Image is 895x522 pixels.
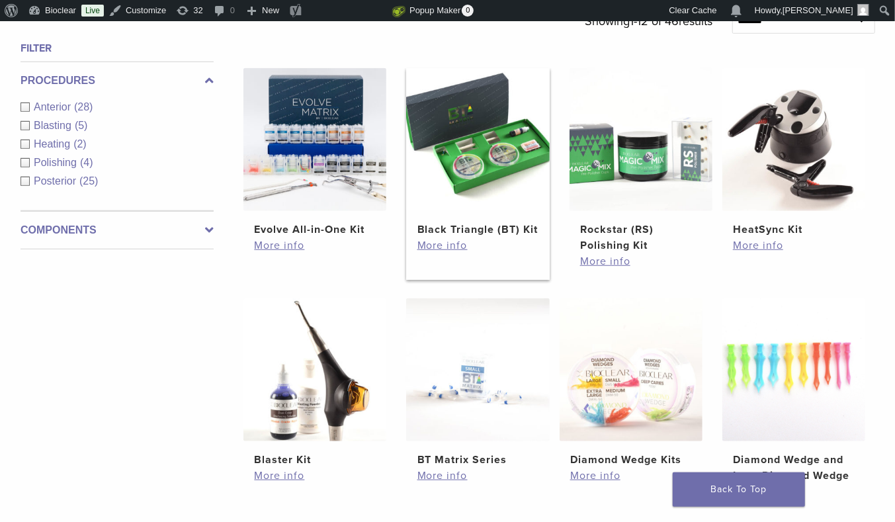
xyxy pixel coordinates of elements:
span: (25) [79,175,98,187]
span: 0 [462,5,474,17]
img: Views over 48 hours. Click for more Jetpack Stats. [318,3,392,19]
h2: Rockstar (RS) Polishing Kit [580,222,702,253]
a: HeatSync KitHeatSync Kit [722,68,865,238]
h2: Diamond Wedge Kits [570,452,692,468]
a: Live [81,5,104,17]
img: Diamond Wedge Kits [560,298,703,441]
a: Evolve All-in-One KitEvolve All-in-One Kit [243,68,386,238]
h2: Black Triangle (BT) Kit [417,222,539,238]
a: More info [254,468,376,484]
label: Procedures [21,73,214,89]
span: (28) [74,101,93,112]
img: BT Matrix Series [406,298,549,441]
a: More info [733,238,855,253]
a: More info [417,468,539,484]
h2: Evolve All-in-One Kit [254,222,376,238]
img: Rockstar (RS) Polishing Kit [570,68,712,211]
img: Evolve All-in-One Kit [243,68,386,211]
img: Black Triangle (BT) Kit [406,68,549,211]
a: Blaster KitBlaster Kit [243,298,386,468]
h4: Filter [21,40,214,56]
img: Diamond Wedge and Long Diamond Wedge [722,298,865,441]
span: (2) [73,138,87,150]
a: BT Matrix SeriesBT Matrix Series [406,298,549,468]
a: Black Triangle (BT) KitBlack Triangle (BT) Kit [406,68,549,238]
span: Anterior [34,101,74,112]
span: (5) [75,120,88,131]
span: Heating [34,138,73,150]
a: Back To Top [673,472,805,507]
h2: HeatSync Kit [733,222,855,238]
span: [PERSON_NAME] [783,5,853,15]
a: More info [254,238,376,253]
a: More info [417,238,539,253]
h2: BT Matrix Series [417,452,539,468]
a: Rockstar (RS) Polishing KitRockstar (RS) Polishing Kit [570,68,712,253]
label: Components [21,222,214,238]
span: Posterior [34,175,79,187]
span: 1-12 of 46 [630,14,679,28]
span: Polishing [34,157,80,168]
a: More info [580,253,702,269]
a: More info [570,468,692,484]
img: HeatSync Kit [722,68,865,211]
span: (4) [80,157,93,168]
span: Blasting [34,120,75,131]
h2: Diamond Wedge and Long Diamond Wedge [733,452,855,484]
a: Diamond Wedge and Long Diamond WedgeDiamond Wedge and Long Diamond Wedge [722,298,865,484]
h2: Blaster Kit [254,452,376,468]
img: Blaster Kit [243,298,386,441]
a: Diamond Wedge KitsDiamond Wedge Kits [560,298,703,468]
